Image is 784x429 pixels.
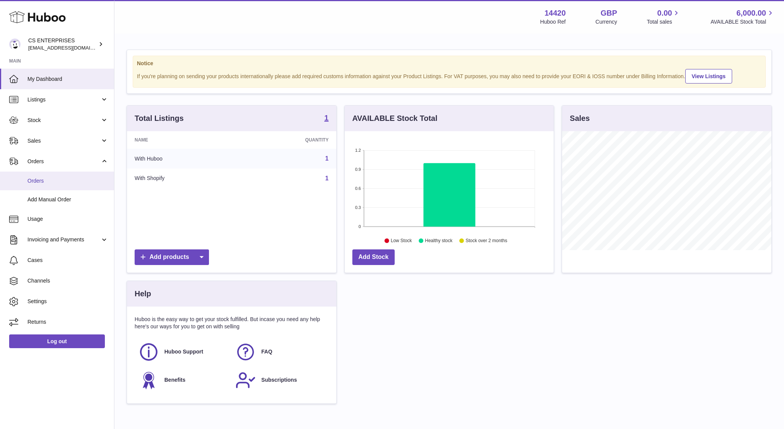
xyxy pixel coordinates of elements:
[425,238,453,244] text: Healthy stock
[325,155,329,162] a: 1
[710,18,775,26] span: AVAILABLE Stock Total
[127,131,240,149] th: Name
[9,334,105,348] a: Log out
[27,215,108,223] span: Usage
[685,69,732,84] a: View Listings
[570,113,590,124] h3: Sales
[596,18,617,26] div: Currency
[545,8,566,18] strong: 14420
[710,8,775,26] a: 6,000.00 AVAILABLE Stock Total
[355,167,361,172] text: 0.9
[135,113,184,124] h3: Total Listings
[135,316,329,330] p: Huboo is the easy way to get your stock fulfilled. But incase you need any help here's our ways f...
[28,45,112,51] span: [EMAIL_ADDRESS][DOMAIN_NAME]
[657,8,672,18] span: 0.00
[135,249,209,265] a: Add products
[325,114,329,122] strong: 1
[27,96,100,103] span: Listings
[27,158,100,165] span: Orders
[28,37,97,51] div: CS ENTERPRISES
[325,114,329,123] a: 1
[352,249,395,265] a: Add Stock
[355,186,361,191] text: 0.6
[391,238,412,244] text: Low Stock
[137,68,762,84] div: If you're planning on sending your products internationally please add required customs informati...
[352,113,437,124] h3: AVAILABLE Stock Total
[647,18,681,26] span: Total sales
[164,348,203,355] span: Huboo Support
[601,8,617,18] strong: GBP
[27,137,100,145] span: Sales
[127,149,240,169] td: With Huboo
[27,196,108,203] span: Add Manual Order
[355,148,361,153] text: 1.2
[27,257,108,264] span: Cases
[127,169,240,188] td: With Shopify
[138,342,228,362] a: Huboo Support
[261,376,297,384] span: Subscriptions
[235,370,325,390] a: Subscriptions
[647,8,681,26] a: 0.00 Total sales
[135,289,151,299] h3: Help
[240,131,336,149] th: Quantity
[164,376,185,384] span: Benefits
[27,298,108,305] span: Settings
[27,277,108,284] span: Channels
[261,348,272,355] span: FAQ
[27,318,108,326] span: Returns
[9,39,21,50] img: csenterprisesholding@gmail.com
[138,370,228,390] a: Benefits
[540,18,566,26] div: Huboo Ref
[358,224,361,229] text: 0
[736,8,766,18] span: 6,000.00
[27,177,108,185] span: Orders
[355,205,361,210] text: 0.3
[466,238,507,244] text: Stock over 2 months
[27,236,100,243] span: Invoicing and Payments
[27,117,100,124] span: Stock
[235,342,325,362] a: FAQ
[325,175,329,182] a: 1
[137,60,762,67] strong: Notice
[27,76,108,83] span: My Dashboard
